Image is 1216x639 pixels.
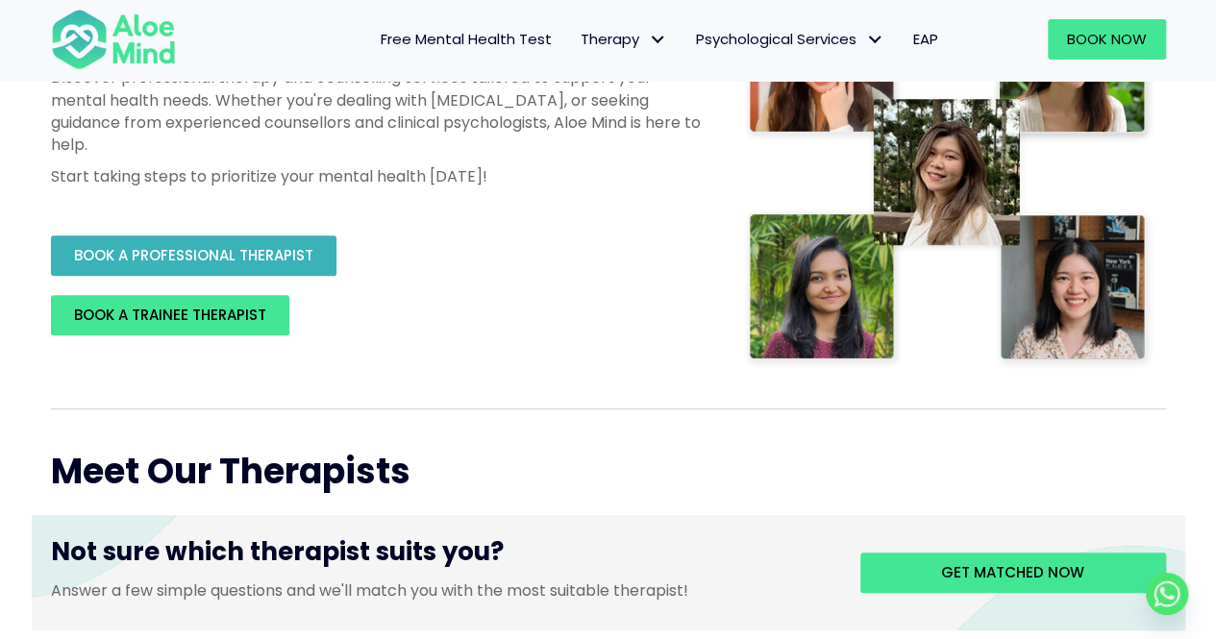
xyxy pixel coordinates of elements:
span: Therapy: submenu [644,26,672,54]
span: EAP [913,29,938,49]
a: Psychological ServicesPsychological Services: submenu [682,19,899,60]
span: BOOK A PROFESSIONAL THERAPIST [74,245,313,265]
span: Meet Our Therapists [51,447,410,496]
a: EAP [899,19,953,60]
p: Start taking steps to prioritize your mental health [DATE]! [51,165,705,187]
span: Book Now [1067,29,1147,49]
span: Psychological Services [696,29,884,49]
a: BOOK A TRAINEE THERAPIST [51,295,289,335]
p: Answer a few simple questions and we'll match you with the most suitable therapist! [51,579,831,602]
span: Free Mental Health Test [381,29,552,49]
img: Aloe mind Logo [51,8,176,71]
span: Get matched now [941,562,1084,582]
span: Psychological Services: submenu [861,26,889,54]
nav: Menu [201,19,953,60]
p: Discover professional therapy and counselling services tailored to support your mental health nee... [51,66,705,156]
a: Free Mental Health Test [366,19,566,60]
a: BOOK A PROFESSIONAL THERAPIST [51,235,336,276]
a: Get matched now [860,553,1166,593]
span: BOOK A TRAINEE THERAPIST [74,305,266,325]
h3: Not sure which therapist suits you? [51,534,831,578]
a: TherapyTherapy: submenu [566,19,682,60]
span: Therapy [581,29,667,49]
a: Book Now [1048,19,1166,60]
a: Whatsapp [1146,573,1188,615]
